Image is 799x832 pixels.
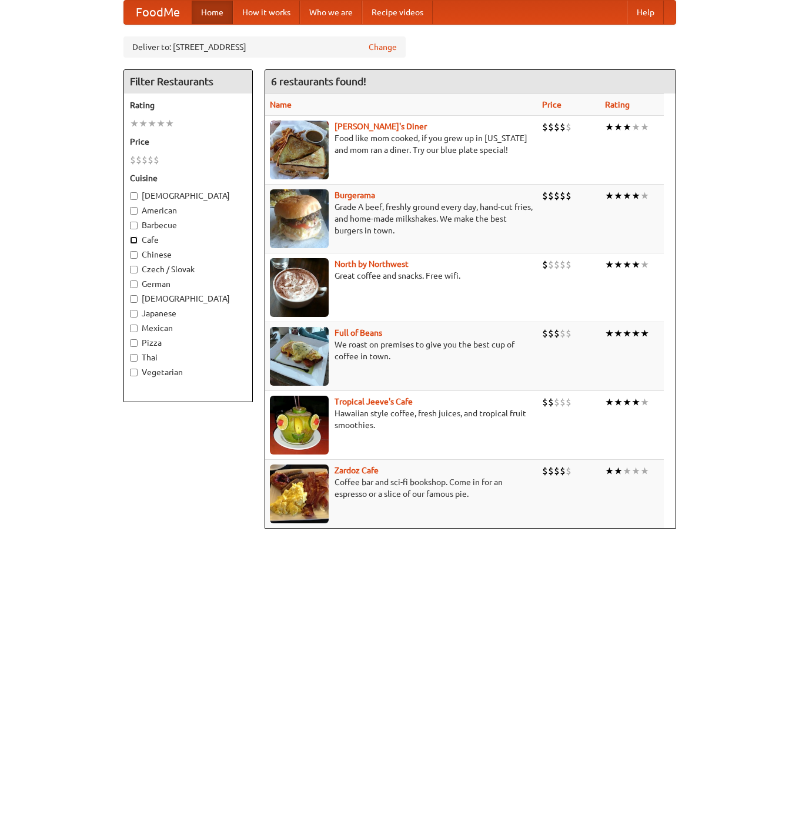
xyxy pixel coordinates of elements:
[542,465,548,477] li: $
[566,465,571,477] li: $
[335,191,375,200] a: Burgerama
[560,396,566,409] li: $
[614,465,623,477] li: ★
[605,396,614,409] li: ★
[614,121,623,133] li: ★
[136,153,142,166] li: $
[148,117,156,130] li: ★
[560,465,566,477] li: $
[192,1,233,24] a: Home
[130,322,246,334] label: Mexican
[623,327,631,340] li: ★
[270,258,329,317] img: north.jpg
[631,258,640,271] li: ★
[270,121,329,179] img: sallys.jpg
[623,258,631,271] li: ★
[640,465,649,477] li: ★
[542,121,548,133] li: $
[640,258,649,271] li: ★
[640,396,649,409] li: ★
[605,327,614,340] li: ★
[542,327,548,340] li: $
[130,236,138,244] input: Cafe
[130,136,246,148] h5: Price
[270,476,533,500] p: Coffee bar and sci-fi bookshop. Come in for an espresso or a slice of our famous pie.
[623,189,631,202] li: ★
[130,337,246,349] label: Pizza
[270,465,329,523] img: zardoz.jpg
[566,189,571,202] li: $
[130,325,138,332] input: Mexican
[130,308,246,319] label: Japanese
[130,205,246,216] label: American
[560,189,566,202] li: $
[566,327,571,340] li: $
[640,327,649,340] li: ★
[124,70,252,93] h4: Filter Restaurants
[631,327,640,340] li: ★
[554,396,560,409] li: $
[335,328,382,338] b: Full of Beans
[270,132,533,156] p: Food like mom cooked, if you grew up in [US_STATE] and mom ran a diner. Try our blue plate special!
[335,397,413,406] b: Tropical Jeeve's Cafe
[130,310,138,318] input: Japanese
[566,396,571,409] li: $
[627,1,664,24] a: Help
[605,189,614,202] li: ★
[270,100,292,109] a: Name
[130,369,138,376] input: Vegetarian
[605,100,630,109] a: Rating
[270,270,533,282] p: Great coffee and snacks. Free wifi.
[623,465,631,477] li: ★
[623,396,631,409] li: ★
[542,258,548,271] li: $
[165,117,174,130] li: ★
[548,189,554,202] li: $
[130,280,138,288] input: German
[335,122,427,131] a: [PERSON_NAME]'s Diner
[631,465,640,477] li: ★
[548,465,554,477] li: $
[335,259,409,269] a: North by Northwest
[130,352,246,363] label: Thai
[270,339,533,362] p: We roast on premises to give you the best cup of coffee in town.
[554,258,560,271] li: $
[130,172,246,184] h5: Cuisine
[148,153,153,166] li: $
[130,263,246,275] label: Czech / Slovak
[130,219,246,231] label: Barbecue
[560,121,566,133] li: $
[554,189,560,202] li: $
[130,222,138,229] input: Barbecue
[130,153,136,166] li: $
[566,121,571,133] li: $
[130,249,246,260] label: Chinese
[130,99,246,111] h5: Rating
[605,465,614,477] li: ★
[335,466,379,475] a: Zardoz Cafe
[130,339,138,347] input: Pizza
[640,121,649,133] li: ★
[554,327,560,340] li: $
[271,76,366,87] ng-pluralize: 6 restaurants found!
[270,407,533,431] p: Hawaiian style coffee, fresh juices, and tropical fruit smoothies.
[130,234,246,246] label: Cafe
[124,1,192,24] a: FoodMe
[542,189,548,202] li: $
[362,1,433,24] a: Recipe videos
[130,251,138,259] input: Chinese
[542,100,561,109] a: Price
[631,396,640,409] li: ★
[270,396,329,455] img: jeeves.jpg
[640,189,649,202] li: ★
[130,295,138,303] input: [DEMOGRAPHIC_DATA]
[233,1,300,24] a: How it works
[554,465,560,477] li: $
[548,258,554,271] li: $
[130,207,138,215] input: American
[631,189,640,202] li: ★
